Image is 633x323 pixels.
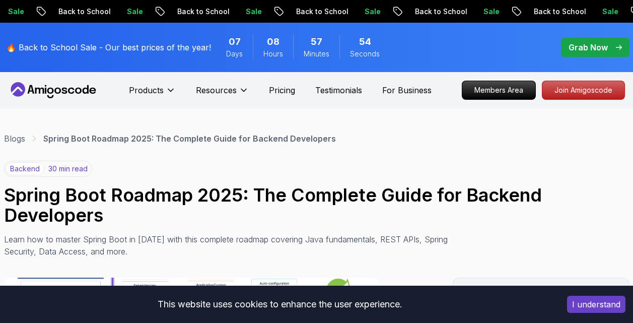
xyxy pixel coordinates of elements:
[382,84,432,96] a: For Business
[69,7,138,17] p: Back to School
[304,49,329,59] span: Minutes
[4,233,455,257] p: Learn how to master Spring Boot in [DATE] with this complete roadmap covering Java fundamentals, ...
[269,84,295,96] a: Pricing
[129,84,164,96] p: Products
[48,164,88,174] p: 30 min read
[569,41,608,53] p: Grab Now
[462,81,535,99] p: Members Area
[196,84,249,104] button: Resources
[4,133,25,145] a: Blogs
[43,133,336,145] p: Spring Boot Roadmap 2025: The Complete Guide for Backend Developers
[229,35,241,49] span: 7 Days
[315,84,362,96] a: Testimonials
[263,49,283,59] span: Hours
[6,162,44,175] p: backend
[307,7,376,17] p: Back to School
[4,185,629,225] h1: Spring Boot Roadmap 2025: The Complete Guide for Backend Developers
[257,7,289,17] p: Sale
[19,7,51,17] p: Sale
[226,49,243,59] span: Days
[545,7,613,17] p: Back to School
[542,81,624,99] p: Join Amigoscode
[359,35,371,49] span: 54 Seconds
[495,7,527,17] p: Sale
[138,7,170,17] p: Sale
[426,7,495,17] p: Back to School
[462,81,536,100] a: Members Area
[6,41,211,53] p: 🔥 Back to School Sale - Our best prices of the year!
[188,7,257,17] p: Back to School
[567,296,625,313] button: Accept cookies
[376,7,408,17] p: Sale
[542,81,625,100] a: Join Amigoscode
[311,35,322,49] span: 57 Minutes
[196,84,237,96] p: Resources
[129,84,176,104] button: Products
[8,293,552,315] div: This website uses cookies to enhance the user experience.
[267,35,279,49] span: 8 Hours
[350,49,380,59] span: Seconds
